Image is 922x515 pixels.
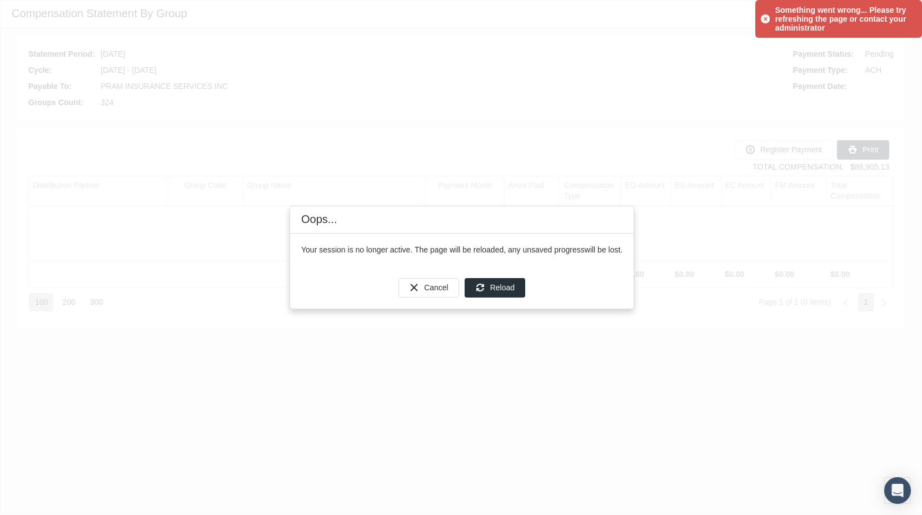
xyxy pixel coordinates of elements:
[424,283,448,292] span: Cancel
[465,278,525,298] div: Reload
[585,245,622,254] b: will be lost.
[884,477,911,504] div: Open Intercom Messenger
[398,278,459,298] div: Cancel
[490,283,515,292] span: Reload
[301,212,337,227] div: Oops...
[301,245,622,255] div: Your session is no longer active. The page will be reloaded, any unsaved progress
[775,6,916,32] div: Something went wrong... Please try refreshing the page or contact your administrator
